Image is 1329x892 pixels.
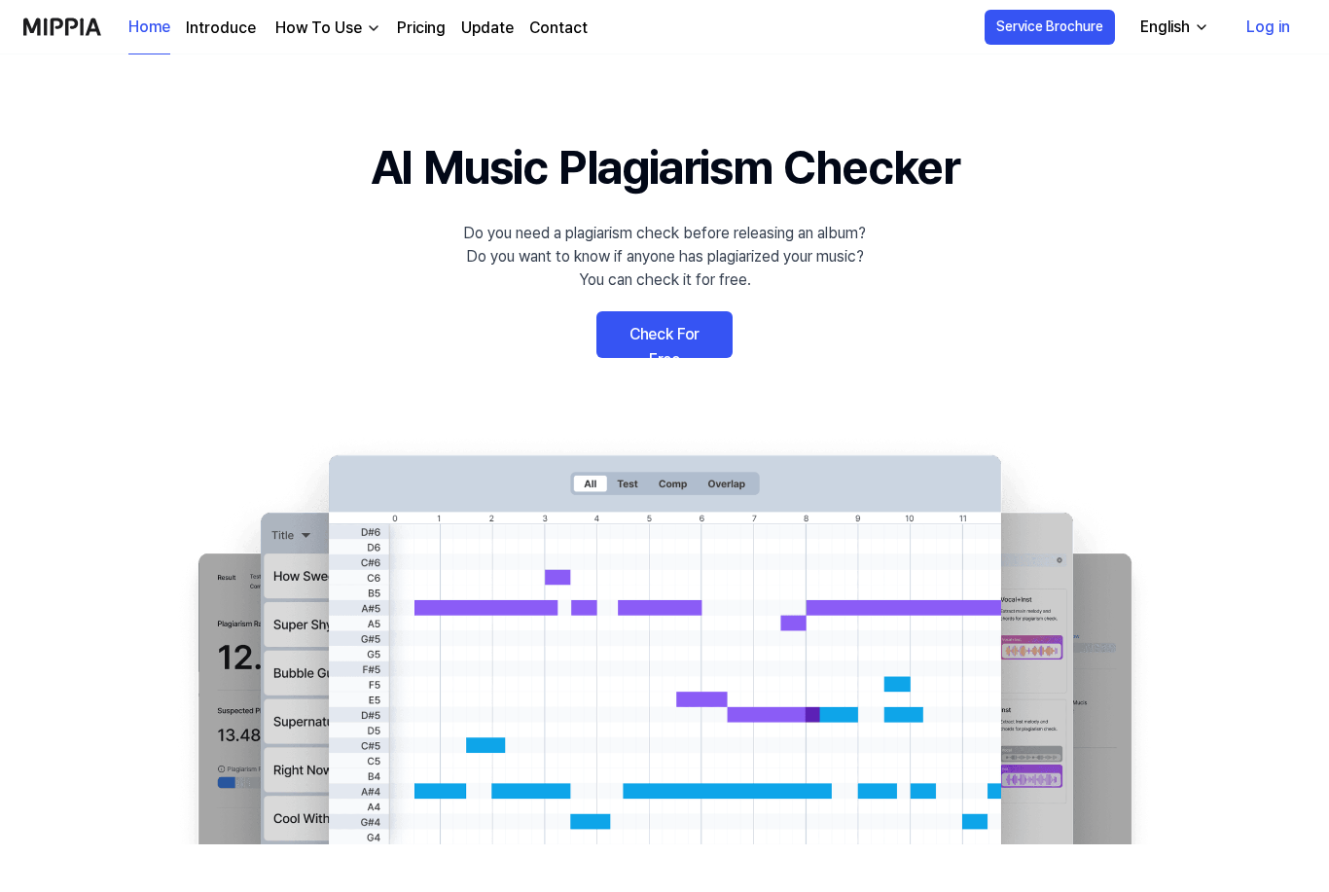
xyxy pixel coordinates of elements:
button: Service Brochure [985,10,1115,45]
img: main Image [159,436,1170,844]
a: Pricing [397,17,446,40]
a: Introduce [186,17,256,40]
a: Home [128,1,170,54]
button: English [1125,8,1221,47]
div: Do you need a plagiarism check before releasing an album? Do you want to know if anyone has plagi... [463,222,866,292]
div: How To Use [271,17,366,40]
a: Update [461,17,514,40]
button: How To Use [271,17,381,40]
h1: AI Music Plagiarism Checker [371,132,959,202]
div: English [1136,16,1194,39]
a: Check For Free [596,311,733,358]
img: down [366,20,381,36]
a: Contact [529,17,588,40]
